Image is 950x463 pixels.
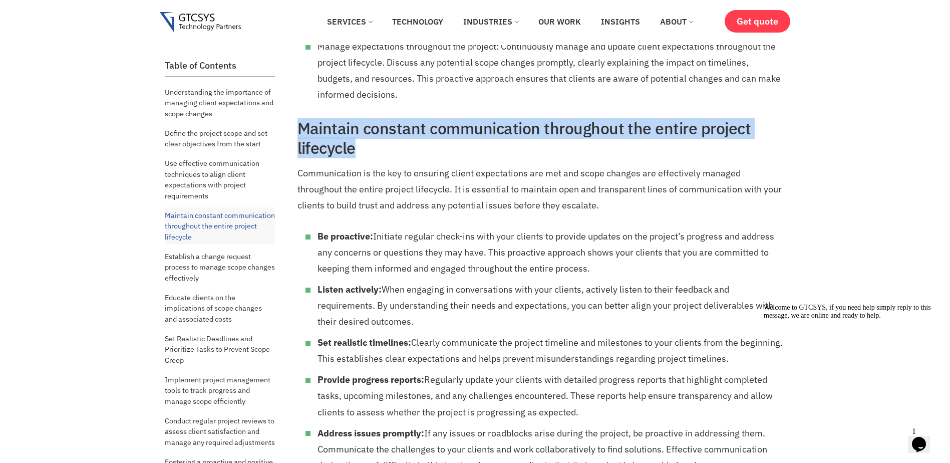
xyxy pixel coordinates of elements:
[165,84,275,122] a: Understanding the importance of managing client expectations and scope changes
[318,335,783,367] li: Clearly communicate the project timeline and milestones to your clients from the beginning. This ...
[318,427,424,439] strong: Address issues promptly:
[165,207,275,245] a: Maintain constant communication throughout the entire project lifecycle
[165,331,275,368] a: Set Realistic Deadlines and Prioritize Tasks to Prevent Scope Creep
[318,374,424,385] strong: Provide progress reports:
[4,4,184,20] div: Welcome to GTCSYS, if you need help simply reply to this message, we are online and ready to help.
[653,11,700,33] a: About
[165,290,275,327] a: Educate clients on the implications of scope changes and associated costs
[531,11,588,33] a: Our Work
[725,10,790,33] a: Get quote
[297,119,783,157] h2: Maintain constant communication throughout the entire project lifecycle
[385,11,451,33] a: Technology
[456,11,526,33] a: Industries
[4,4,171,20] span: Welcome to GTCSYS, if you need help simply reply to this message, we are online and ready to help.
[318,372,783,420] li: Regularly update your clients with detailed progress reports that highlight completed tasks, upco...
[165,155,275,203] a: Use effective communication techniques to align client expectations with project requirements
[593,11,648,33] a: Insights
[165,125,275,152] a: Define the project scope and set clear objectives from the start
[318,337,411,348] strong: Set realistic timelines:
[908,423,940,453] iframe: chat widget
[165,372,275,409] a: Implement project management tools to track progress and manage scope efficiently
[297,165,783,213] p: Communication is the key to ensuring client expectations are met and scope changes are effectivel...
[318,282,783,330] li: When engaging in conversations with your clients, actively listen to their feedback and requireme...
[165,60,275,71] h2: Table of Contents
[165,413,275,450] a: Conduct regular project reviews to assess client satisfaction and manage any required adjustments
[318,230,373,242] strong: Be proactive:
[760,300,940,418] iframe: chat widget
[737,16,778,27] span: Get quote
[318,228,783,277] li: Initiate regular check-ins with your clients to provide updates on the project’s progress and add...
[318,39,783,103] li: Manage expectations throughout the project: Continuously manage and update client expectations th...
[318,284,382,295] strong: Listen actively:
[320,11,380,33] a: Services
[165,249,275,286] a: Establish a change request process to manage scope changes effectively
[160,12,241,33] img: Gtcsys logo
